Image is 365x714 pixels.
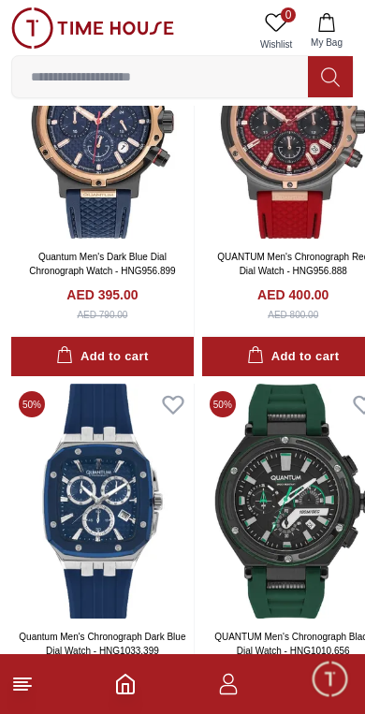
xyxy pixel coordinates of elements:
[11,384,194,619] img: Quantum Men's Chronograph Dark Blue Dial Watch - HNG1033.399
[253,37,299,51] span: Wishlist
[11,7,174,49] img: ...
[19,391,45,417] span: 50 %
[281,7,296,22] span: 0
[210,391,236,417] span: 50 %
[29,252,175,276] a: Quantum Men's Dark Blue Dial Chronograph Watch - HNG956.899
[11,4,194,239] img: Quantum Men's Dark Blue Dial Chronograph Watch - HNG956.899
[253,7,299,55] a: 0Wishlist
[268,308,318,322] div: AED 800.00
[247,346,339,368] div: Add to cart
[303,36,350,50] span: My Bag
[299,7,354,55] button: My Bag
[56,346,148,368] div: Add to cart
[19,632,185,656] a: Quantum Men's Chronograph Dark Blue Dial Watch - HNG1033.399
[11,337,194,377] button: Add to cart
[77,308,127,322] div: AED 790.00
[257,285,328,304] h4: AED 400.00
[310,659,351,700] div: Chat Widget
[66,285,138,304] h4: AED 395.00
[114,673,137,695] a: Home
